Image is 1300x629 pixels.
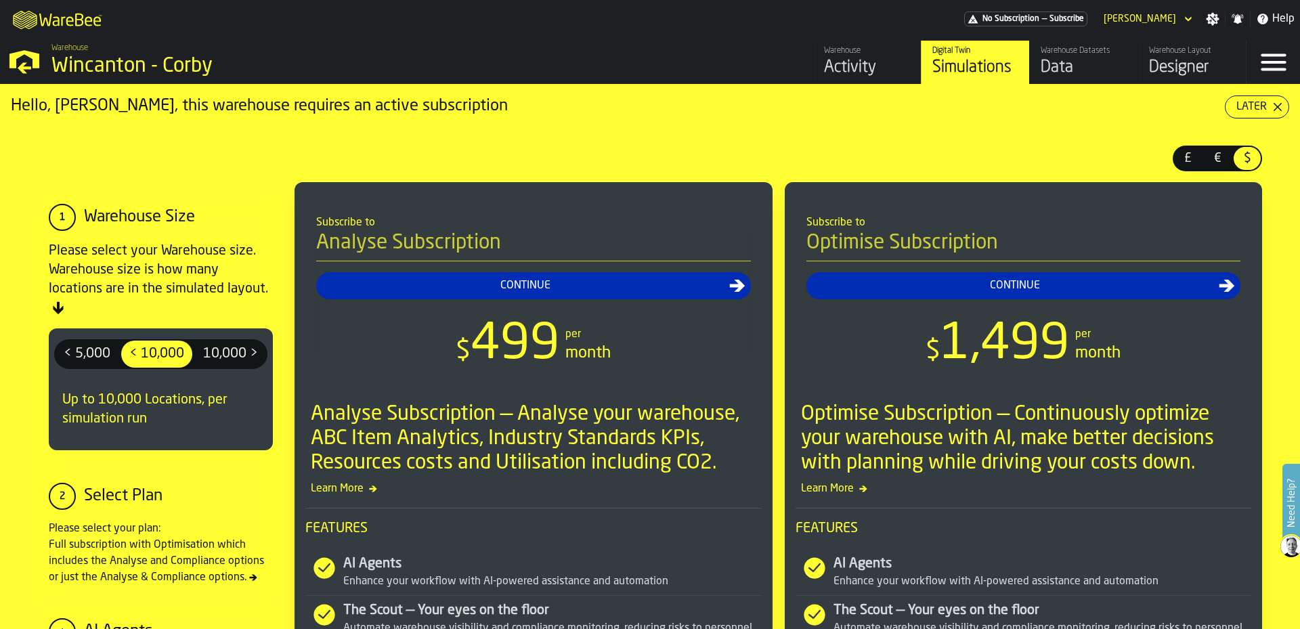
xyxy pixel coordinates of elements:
[565,343,611,364] div: month
[806,231,1241,261] h4: Optimise Subscription
[49,521,273,586] div: Please select your plan: Full subscription with Optimisation which includes the Analyse and Compl...
[1049,14,1084,24] span: Subscribe
[806,215,1241,231] div: Subscribe to
[1272,11,1295,27] span: Help
[58,343,116,365] span: < 5,000
[1104,14,1176,24] div: DropdownMenuValue-phillip clegg
[1149,57,1235,79] div: Designer
[198,343,263,365] span: 10,000 >
[54,380,267,439] div: Up to 10,000 Locations, per simulation run
[1207,150,1228,167] span: €
[121,341,192,368] div: thumb
[49,483,76,510] div: 2
[801,402,1252,475] div: Optimise Subscription — Continuously optimize your warehouse with AI, make better decisions with ...
[316,231,751,261] h4: Analyse Subscription
[1251,11,1300,27] label: button-toggle-Help
[11,95,1225,117] div: Hello, [PERSON_NAME], this warehouse requires an active subscription
[1236,150,1258,167] span: $
[51,54,417,79] div: Wincanton - Corby
[932,46,1018,56] div: Digital Twin
[1029,41,1137,84] a: link-to-/wh/i/ace0e389-6ead-4668-b816-8dc22364bb41/data
[926,338,940,365] span: $
[1173,146,1202,171] label: button-switch-multi-£
[1232,146,1262,171] label: button-switch-multi-$
[833,601,1252,620] div: The Scout — Your eyes on the floor
[1284,465,1299,541] label: Need Help?
[921,41,1029,84] a: link-to-/wh/i/ace0e389-6ead-4668-b816-8dc22364bb41/simulations
[471,321,560,370] span: 499
[1202,146,1232,171] label: button-switch-multi-€
[982,14,1039,24] span: No Subscription
[456,338,471,365] span: $
[964,12,1087,26] div: Menu Subscription
[1200,12,1225,26] label: button-toggle-Settings
[1226,12,1250,26] label: button-toggle-Notifications
[565,326,581,343] div: per
[56,341,118,368] div: thumb
[1234,147,1261,170] div: thumb
[84,207,195,228] div: Warehouse Size
[54,339,120,369] label: button-switch-multi-< 5,000
[51,43,88,53] span: Warehouse
[824,57,910,79] div: Activity
[796,519,1252,538] span: Features
[940,321,1070,370] span: 1,499
[964,12,1087,26] a: link-to-/wh/i/ace0e389-6ead-4668-b816-8dc22364bb41/pricing/
[120,339,194,369] label: button-switch-multi-< 10,000
[833,555,1252,573] div: AI Agents
[84,485,162,507] div: Select Plan
[1247,41,1300,84] label: button-toggle-Menu
[1098,11,1195,27] div: DropdownMenuValue-phillip clegg
[194,339,267,369] label: button-switch-multi-10,000 >
[311,402,762,475] div: Analyse Subscription — Analyse your warehouse, ABC Item Analytics, Industry Standards KPIs, Resou...
[124,343,190,365] span: < 10,000
[316,215,751,231] div: Subscribe to
[305,481,762,497] span: Learn More
[1041,46,1127,56] div: Warehouse Datasets
[812,278,1219,294] div: Continue
[1231,99,1272,115] div: Later
[49,242,273,318] div: Please select your Warehouse size. Warehouse size is how many locations are in the simulated layout.
[316,272,751,299] button: button-Continue
[796,481,1252,497] span: Learn More
[1174,147,1201,170] div: thumb
[195,341,266,368] div: thumb
[322,278,729,294] div: Continue
[343,573,762,590] div: Enhance your workflow with AI-powered assistance and automation
[49,204,76,231] div: 1
[932,57,1018,79] div: Simulations
[343,555,762,573] div: AI Agents
[812,41,921,84] a: link-to-/wh/i/ace0e389-6ead-4668-b816-8dc22364bb41/feed/
[806,272,1241,299] button: button-Continue
[1225,95,1289,118] button: button-Later
[1149,46,1235,56] div: Warehouse Layout
[1137,41,1246,84] a: link-to-/wh/i/ace0e389-6ead-4668-b816-8dc22364bb41/designer
[1075,343,1121,364] div: month
[824,46,910,56] div: Warehouse
[1075,326,1091,343] div: per
[1177,150,1198,167] span: £
[305,519,762,538] span: Features
[1041,57,1127,79] div: Data
[833,573,1252,590] div: Enhance your workflow with AI-powered assistance and automation
[1042,14,1047,24] span: —
[343,601,762,620] div: The Scout — Your eyes on the floor
[1204,147,1231,170] div: thumb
